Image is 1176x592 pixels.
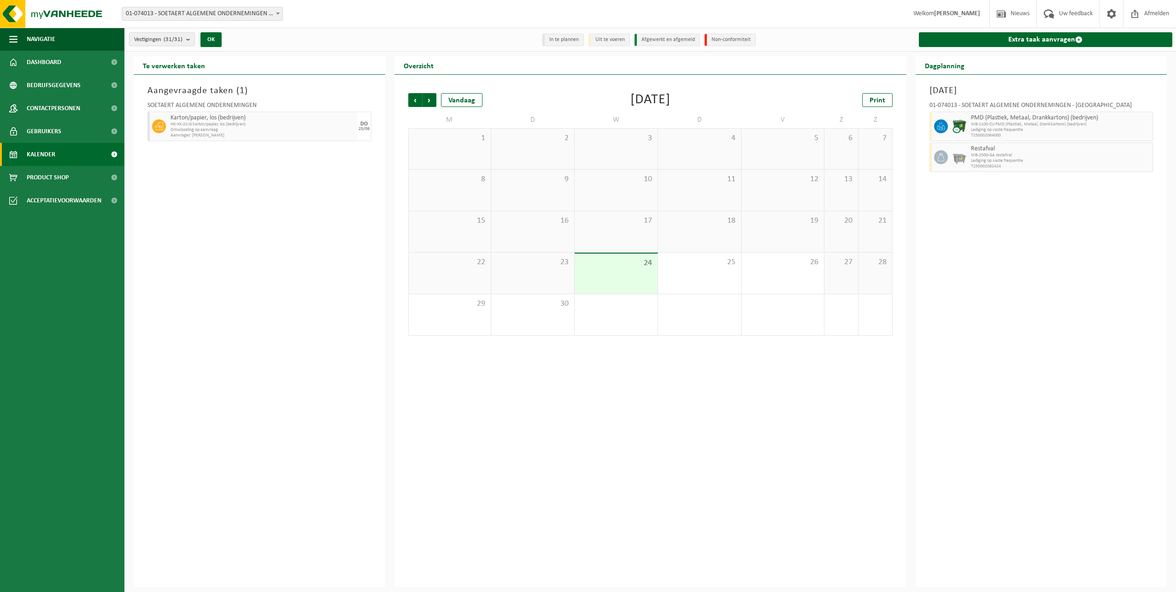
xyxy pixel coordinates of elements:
[746,216,820,226] span: 19
[122,7,282,20] span: 01-074013 - SOETAERT ALGEMENE ONDERNEMINGEN - OOSTENDE
[863,216,888,226] span: 21
[916,56,974,74] h2: Dagplanning
[408,93,422,107] span: Vorige
[658,112,741,128] td: D
[496,257,570,267] span: 23
[862,93,893,107] a: Print
[663,216,736,226] span: 18
[27,28,55,51] span: Navigatie
[423,93,436,107] span: Volgende
[863,257,888,267] span: 28
[663,174,736,184] span: 11
[746,257,820,267] span: 26
[829,257,853,267] span: 27
[919,32,1173,47] a: Extra taak aanvragen
[953,150,966,164] img: WB-2500-GAL-GY-01
[413,174,487,184] span: 8
[360,121,368,127] div: DO
[147,84,371,98] h3: Aangevraagde taken ( )
[134,33,182,47] span: Vestigingen
[971,122,1151,127] span: WB-1100-CU PMD (Plastiek, Metaal, Drankkartons) (bedrijven)
[971,114,1151,122] span: PMD (Plastiek, Metaal, Drankkartons) (bedrijven)
[971,158,1151,164] span: Lediging op vaste frequentie
[929,84,1153,98] h3: [DATE]
[863,174,888,184] span: 14
[741,112,825,128] td: V
[579,258,653,268] span: 24
[394,56,443,74] h2: Overzicht
[953,119,966,133] img: WB-1100-CU
[129,32,195,46] button: Vestigingen(31/31)
[27,120,61,143] span: Gebruikers
[746,133,820,143] span: 5
[971,127,1151,133] span: Lediging op vaste frequentie
[27,97,80,120] span: Contactpersonen
[663,257,736,267] span: 25
[27,74,81,97] span: Bedrijfsgegevens
[200,32,222,47] button: OK
[147,102,371,112] div: SOETAERT ALGEMENE ONDERNEMINGEN
[971,133,1151,138] span: T250002064000
[863,133,888,143] span: 7
[829,174,853,184] span: 13
[171,127,355,133] span: Omwisseling op aanvraag
[496,216,570,226] span: 16
[829,216,853,226] span: 20
[929,102,1153,112] div: 01-074013 - SOETAERT ALGEMENE ONDERNEMINGEN - [GEOGRAPHIC_DATA]
[496,299,570,309] span: 30
[579,174,653,184] span: 10
[971,153,1151,158] span: WB-2500-GA restafval
[122,7,283,21] span: 01-074013 - SOETAERT ALGEMENE ONDERNEMINGEN - OOSTENDE
[134,56,214,74] h2: Te verwerken taken
[27,166,69,189] span: Product Shop
[542,34,584,46] li: In te plannen
[663,133,736,143] span: 4
[27,143,55,166] span: Kalender
[829,133,853,143] span: 6
[588,34,630,46] li: Uit te voeren
[746,174,820,184] span: 12
[971,145,1151,153] span: Restafval
[579,133,653,143] span: 3
[27,51,61,74] span: Dashboard
[27,189,101,212] span: Acceptatievoorwaarden
[359,127,370,131] div: 25/09
[491,112,575,128] td: D
[971,164,1151,169] span: T250002082424
[934,10,980,17] strong: [PERSON_NAME]
[441,93,482,107] div: Vandaag
[496,174,570,184] span: 9
[496,133,570,143] span: 2
[240,86,245,95] span: 1
[413,216,487,226] span: 15
[171,133,355,138] span: Aanvrager: [PERSON_NAME]
[630,93,670,107] div: [DATE]
[858,112,893,128] td: Z
[824,112,858,128] td: Z
[705,34,756,46] li: Non-conformiteit
[408,112,492,128] td: M
[575,112,658,128] td: W
[870,97,885,104] span: Print
[164,36,182,42] count: (31/31)
[635,34,700,46] li: Afgewerkt en afgemeld
[413,133,487,143] span: 1
[579,216,653,226] span: 17
[171,122,355,127] span: HK-XK-22-G karton/papier, los (bedrijven)
[413,299,487,309] span: 29
[171,114,355,122] span: Karton/papier, los (bedrijven)
[413,257,487,267] span: 22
